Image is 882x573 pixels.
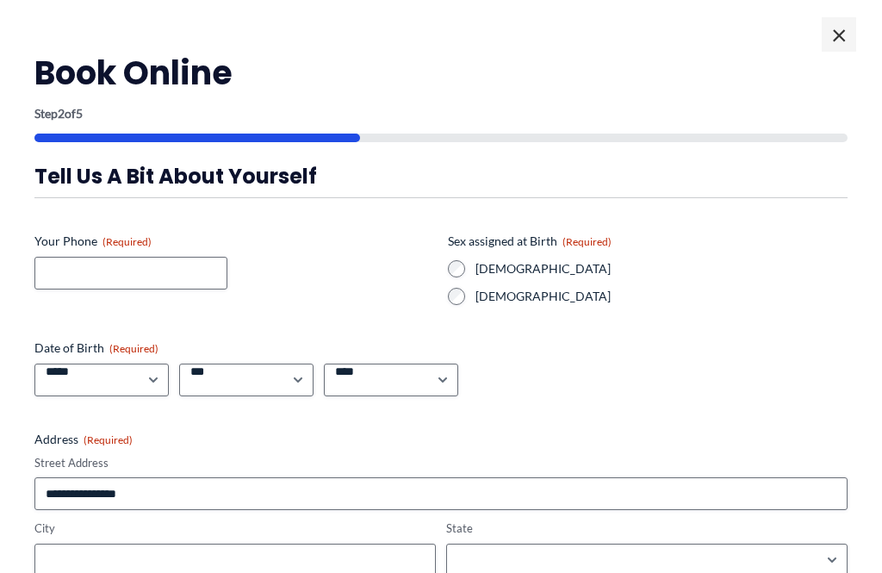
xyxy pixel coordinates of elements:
legend: Address [34,431,133,448]
label: [DEMOGRAPHIC_DATA] [475,260,848,277]
legend: Sex assigned at Birth [448,233,612,250]
label: Street Address [34,455,848,471]
label: Your Phone [34,233,434,250]
span: (Required) [102,235,152,248]
h2: Book Online [34,52,848,94]
span: × [822,17,856,52]
label: City [34,520,436,537]
h3: Tell us a bit about yourself [34,163,848,190]
span: (Required) [109,342,158,355]
span: (Required) [562,235,612,248]
span: 5 [76,106,83,121]
span: 2 [58,106,65,121]
p: Step of [34,108,848,120]
label: [DEMOGRAPHIC_DATA] [475,288,848,305]
span: (Required) [84,433,133,446]
legend: Date of Birth [34,339,158,357]
label: State [446,520,848,537]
